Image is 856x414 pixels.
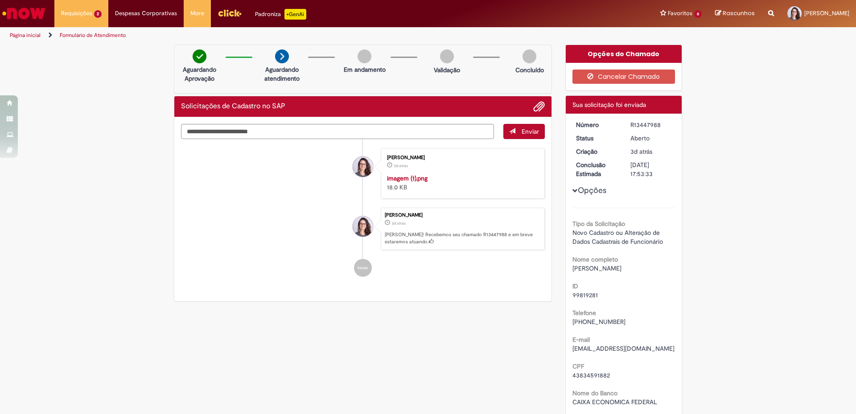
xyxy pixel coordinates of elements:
span: [PERSON_NAME] [804,9,849,17]
div: 18.0 KB [387,174,535,192]
img: arrow-next.png [275,49,289,63]
a: imagem (1).png [387,174,428,182]
p: Validação [434,66,460,74]
li: Isabella Fernanda Pereira [181,208,545,250]
p: Concluído [515,66,544,74]
time: 26/08/2025 11:53:29 [630,148,652,156]
img: img-circle-grey.png [440,49,454,63]
div: 26/08/2025 11:53:29 [630,147,672,156]
span: Despesas Corporativas [115,9,177,18]
span: Rascunhos [723,9,755,17]
textarea: Digite sua mensagem aqui... [181,124,494,139]
span: 99819281 [572,291,598,299]
span: 3d atrás [394,163,408,168]
span: Enviar [522,127,539,135]
time: 26/08/2025 11:53:00 [394,163,408,168]
p: [PERSON_NAME]! Recebemos seu chamado R13447988 e em breve estaremos atuando. [385,231,540,245]
span: 6 [694,10,702,18]
span: 3d atrás [391,221,406,226]
div: Aberto [630,134,672,143]
span: [PHONE_NUMBER] [572,318,626,326]
div: R13447988 [630,120,672,129]
b: CPF [572,362,584,370]
a: Rascunhos [715,9,755,18]
img: img-circle-grey.png [523,49,536,63]
ul: Histórico de tíquete [181,139,545,286]
p: Aguardando atendimento [260,65,304,83]
p: +GenAi [284,9,306,20]
img: check-circle-green.png [193,49,206,63]
b: Telefone [572,309,596,317]
b: E-mail [572,336,590,344]
img: ServiceNow [1,4,47,22]
button: Adicionar anexos [533,101,545,112]
div: [DATE] 17:53:33 [630,160,672,178]
button: Enviar [503,124,545,139]
b: Nome do Banco [572,389,617,397]
dt: Criação [569,147,624,156]
div: Padroniza [255,9,306,20]
a: Formulário de Atendimento [60,32,126,39]
span: 2 [94,10,102,18]
span: Favoritos [668,9,692,18]
span: 43834591882 [572,371,610,379]
p: Em andamento [344,65,386,74]
span: Requisições [61,9,92,18]
div: [PERSON_NAME] [387,155,535,160]
h2: Solicitações de Cadastro no SAP Histórico de tíquete [181,102,285,111]
div: [PERSON_NAME] [385,213,540,218]
dt: Conclusão Estimada [569,160,624,178]
b: Nome completo [572,255,618,263]
span: Sua solicitação foi enviada [572,101,646,109]
a: Página inicial [10,32,41,39]
p: Aguardando Aprovação [178,65,221,83]
span: [EMAIL_ADDRESS][DOMAIN_NAME] [572,344,675,353]
button: Cancelar Chamado [572,70,675,84]
span: Novo Cadastro ou Alteração de Dados Cadastrais de Funcionário [572,229,663,246]
span: [PERSON_NAME] [572,264,621,272]
b: ID [572,282,578,290]
img: img-circle-grey.png [358,49,371,63]
span: 3d atrás [630,148,652,156]
dt: Status [569,134,624,143]
div: Isabella Fernanda Pereira [353,216,373,237]
div: Opções do Chamado [566,45,682,63]
img: click_logo_yellow_360x200.png [218,6,242,20]
span: More [190,9,204,18]
time: 26/08/2025 11:53:29 [391,221,406,226]
span: CAIXA ECONOMICA FEDERAL [572,398,657,406]
div: Isabella Fernanda Pereira [353,156,373,177]
dt: Número [569,120,624,129]
ul: Trilhas de página [7,27,564,44]
b: Tipo da Solicitação [572,220,625,228]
